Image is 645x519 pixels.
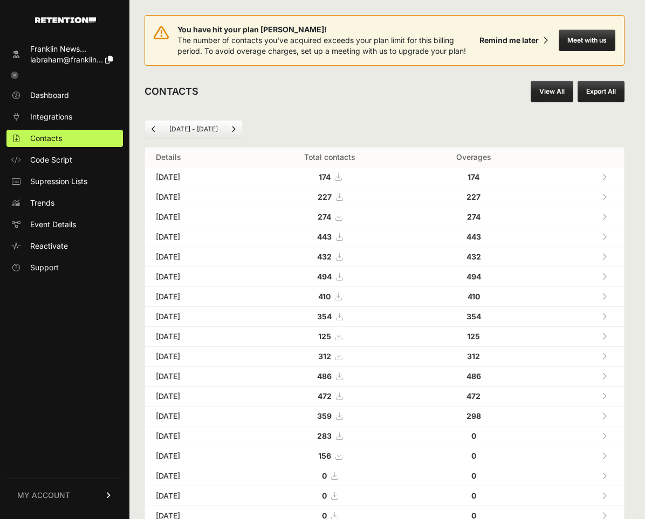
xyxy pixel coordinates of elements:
div: Franklin News... [30,44,113,54]
strong: 494 [466,272,481,281]
span: Support [30,262,59,273]
span: Event Details [30,219,76,230]
span: Integrations [30,111,72,122]
td: [DATE] [145,426,249,446]
strong: 354 [466,312,481,321]
strong: 0 [322,491,327,500]
span: The number of contacts you've acquired exceeds your plan limit for this billing period. To avoid ... [177,36,466,55]
a: 125 [318,332,342,341]
a: 174 [319,172,341,181]
strong: 472 [318,391,332,401]
a: Integrations [6,108,123,125]
a: 156 [318,451,342,460]
td: [DATE] [145,267,249,287]
a: 312 [318,352,342,361]
strong: 486 [466,371,481,381]
a: 443 [317,232,342,241]
strong: 432 [466,252,481,261]
strong: 354 [317,312,332,321]
a: 274 [318,212,342,221]
span: Contacts [30,133,62,144]
strong: 312 [318,352,331,361]
span: Code Script [30,155,72,165]
td: [DATE] [145,247,249,267]
th: Details [145,148,249,167]
td: [DATE] [145,446,249,466]
strong: 0 [471,491,476,500]
strong: 274 [467,212,481,221]
th: Overages [411,148,537,167]
strong: 472 [466,391,481,401]
span: You have hit your plan [PERSON_NAME]! [177,24,475,35]
strong: 359 [317,411,332,420]
strong: 283 [317,431,332,440]
a: Previous [145,121,162,138]
a: 494 [317,272,342,281]
a: 354 [317,312,342,321]
strong: 432 [317,252,332,261]
strong: 227 [318,192,332,201]
a: 432 [317,252,342,261]
strong: 174 [468,172,479,181]
strong: 443 [466,232,481,241]
h2: CONTACTS [145,84,198,99]
a: Trends [6,194,123,212]
strong: 274 [318,212,331,221]
a: 472 [318,391,342,401]
strong: 227 [466,192,481,201]
a: Supression Lists [6,173,123,190]
td: [DATE] [145,466,249,486]
strong: 0 [471,431,476,440]
a: Contacts [6,130,123,147]
a: Dashboard [6,87,123,104]
th: Total contacts [249,148,411,167]
img: Retention.com [35,17,96,23]
td: [DATE] [145,327,249,347]
strong: 156 [318,451,331,460]
strong: 298 [466,411,481,420]
td: [DATE] [145,167,249,187]
span: MY ACCOUNT [17,490,70,501]
strong: 494 [317,272,332,281]
td: [DATE] [145,287,249,307]
strong: 0 [471,471,476,480]
td: [DATE] [145,406,249,426]
td: [DATE] [145,367,249,387]
a: 227 [318,192,342,201]
button: Export All [578,81,625,102]
strong: 443 [317,232,332,241]
a: Code Script [6,151,123,169]
td: [DATE] [145,387,249,406]
a: 359 [317,411,342,420]
td: [DATE] [145,227,249,247]
a: 486 [317,371,342,381]
td: [DATE] [145,307,249,327]
span: labraham@franklin... [30,55,103,64]
a: MY ACCOUNT [6,479,123,511]
a: Support [6,259,123,276]
strong: 486 [317,371,332,381]
a: Event Details [6,216,123,233]
strong: 410 [468,292,480,301]
strong: 0 [322,471,327,480]
a: Franklin News... labraham@franklin... [6,40,123,68]
span: Dashboard [30,90,69,101]
span: Reactivate [30,241,68,251]
strong: 125 [318,332,331,341]
td: [DATE] [145,187,249,207]
button: Remind me later [475,31,552,50]
li: [DATE] - [DATE] [162,125,224,134]
strong: 410 [318,292,331,301]
a: 283 [317,431,342,440]
strong: 312 [467,352,480,361]
td: [DATE] [145,486,249,506]
button: Meet with us [559,30,615,51]
a: Next [225,121,242,138]
div: Remind me later [479,35,539,46]
strong: 0 [471,451,476,460]
a: Reactivate [6,237,123,255]
a: View All [531,81,573,102]
strong: 174 [319,172,331,181]
td: [DATE] [145,347,249,367]
strong: 125 [467,332,480,341]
